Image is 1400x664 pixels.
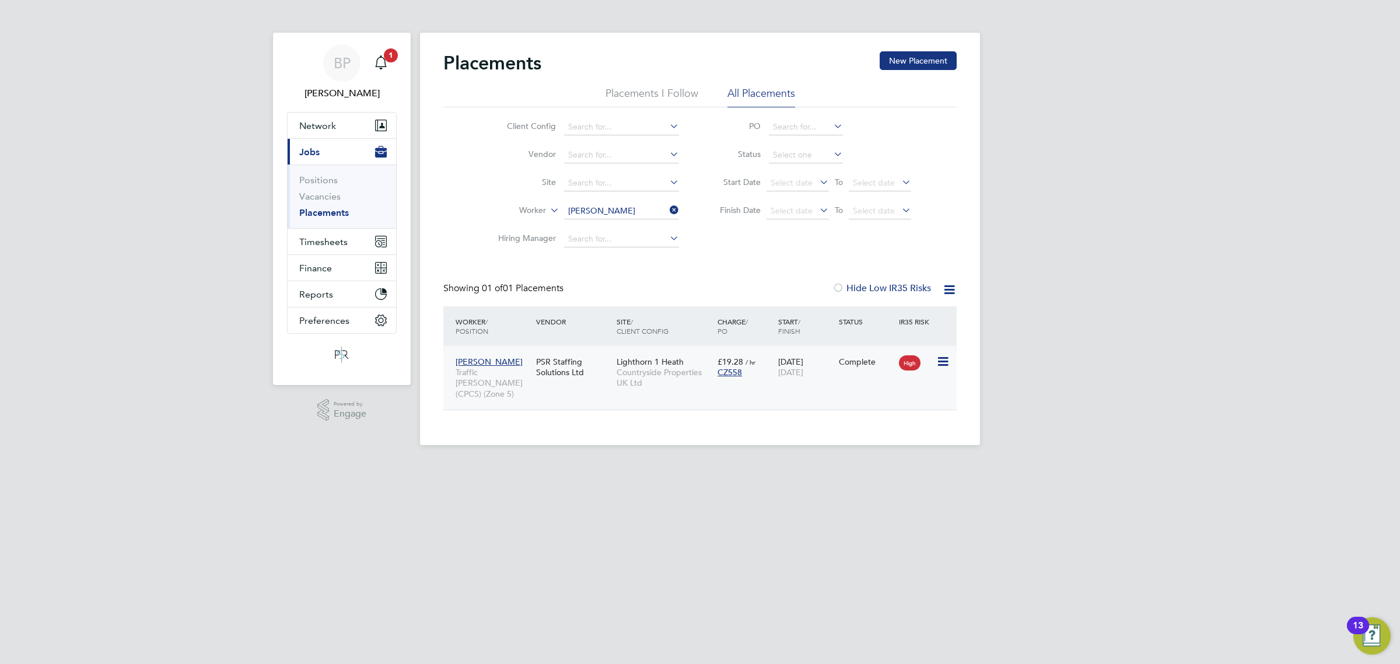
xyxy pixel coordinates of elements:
h2: Placements [443,51,541,75]
div: Complete [839,357,894,367]
span: Ben Perkin [287,86,397,100]
span: Finance [299,263,332,274]
button: Jobs [288,139,396,165]
label: Start Date [708,177,761,187]
span: Select date [853,177,895,188]
a: Positions [299,174,338,186]
a: BP[PERSON_NAME] [287,44,397,100]
button: Timesheets [288,229,396,254]
div: Jobs [288,165,396,228]
input: Search for... [769,119,843,135]
span: To [831,174,846,190]
label: Hiring Manager [489,233,556,243]
span: / Finish [778,317,800,336]
span: / hr [745,358,755,366]
button: Preferences [288,307,396,333]
button: Finance [288,255,396,281]
span: £19.28 [717,357,743,367]
span: Reports [299,289,333,300]
div: IR35 Risk [896,311,936,332]
div: PSR Staffing Solutions Ltd [533,351,614,383]
span: Select date [771,177,813,188]
span: Preferences [299,315,349,326]
a: Placements [299,207,349,218]
label: Hide Low IR35 Risks [832,282,931,294]
div: Vendor [533,311,614,332]
li: Placements I Follow [605,86,698,107]
a: Powered byEngage [317,399,367,421]
span: Countryside Properties UK Ltd [617,367,712,388]
span: 1 [384,48,398,62]
span: CZ558 [717,367,742,378]
a: [PERSON_NAME]Traffic [PERSON_NAME] (CPCS) (Zone 5)PSR Staffing Solutions LtdLighthorn 1 HeathCoun... [453,350,957,360]
span: / Position [456,317,488,336]
span: / PO [717,317,748,336]
input: Search for... [564,203,679,219]
span: Select date [853,205,895,216]
span: 01 Placements [482,282,563,294]
span: [DATE] [778,367,803,378]
span: BP [334,55,351,71]
button: Reports [288,281,396,307]
a: Go to home page [287,345,397,364]
div: Showing [443,282,566,295]
button: New Placement [880,51,957,70]
nav: Main navigation [273,33,411,385]
span: Powered by [334,399,366,409]
li: All Placements [727,86,795,107]
div: 13 [1353,625,1363,641]
span: Jobs [299,146,320,158]
div: [DATE] [775,351,836,383]
a: 1 [369,44,393,82]
span: Select date [771,205,813,216]
label: Status [708,149,761,159]
span: [PERSON_NAME] [456,357,523,367]
span: Engage [334,409,366,419]
label: Client Config [489,121,556,131]
div: Site [614,311,715,341]
input: Search for... [564,147,679,163]
span: Network [299,120,336,131]
input: Search for... [564,119,679,135]
label: Finish Date [708,205,761,215]
div: Status [836,311,897,332]
label: Vendor [489,149,556,159]
span: Timesheets [299,236,348,247]
button: Network [288,113,396,138]
span: 01 of [482,282,503,294]
input: Search for... [564,231,679,247]
span: / Client Config [617,317,668,336]
span: Traffic [PERSON_NAME] (CPCS) (Zone 5) [456,367,530,399]
input: Select one [769,147,843,163]
button: Open Resource Center, 13 new notifications [1353,617,1391,655]
label: Worker [479,205,546,216]
input: Search for... [564,175,679,191]
div: Start [775,311,836,341]
div: Worker [453,311,533,341]
img: psrsolutions-logo-retina.png [331,345,352,364]
label: PO [708,121,761,131]
a: Vacancies [299,191,341,202]
span: Lighthorn 1 Heath [617,357,684,367]
label: Site [489,177,556,187]
span: To [831,202,846,218]
span: High [899,355,921,371]
div: Charge [715,311,775,341]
